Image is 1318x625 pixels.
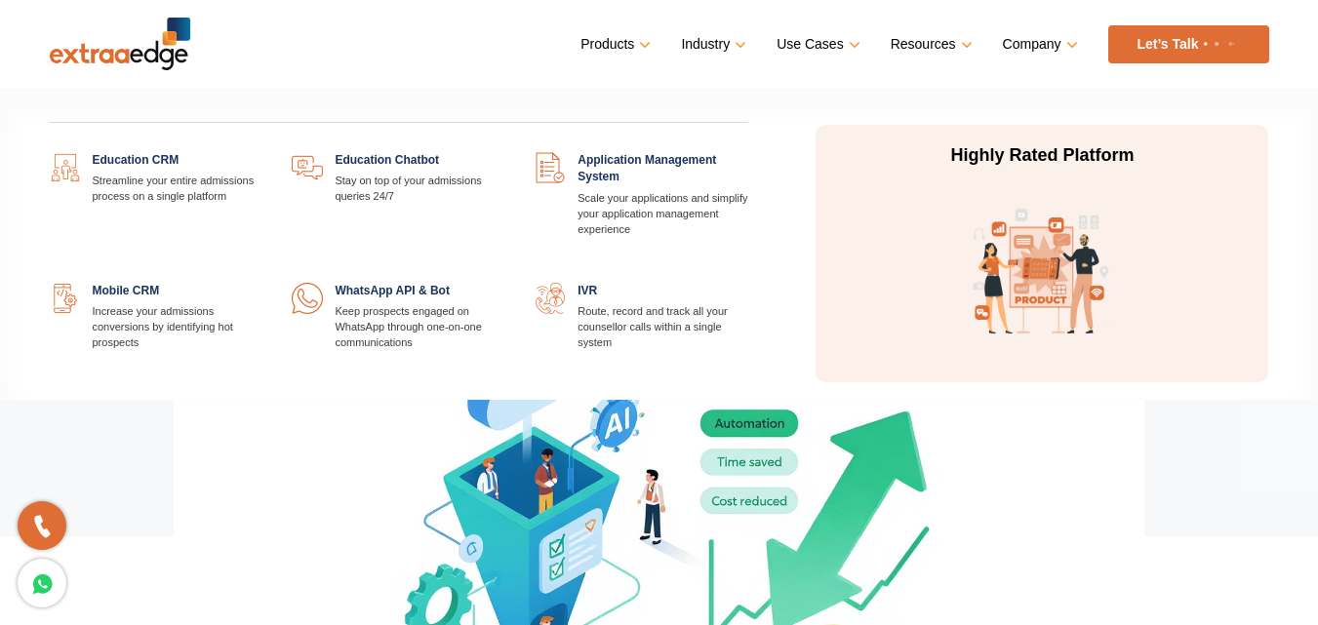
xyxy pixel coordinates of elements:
a: Company [1003,30,1074,59]
a: Let’s Talk [1108,25,1269,63]
a: Resources [891,30,969,59]
p: Highly Rated Platform [859,144,1225,168]
a: Use Cases [777,30,856,59]
a: Products [580,30,647,59]
a: Industry [681,30,742,59]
